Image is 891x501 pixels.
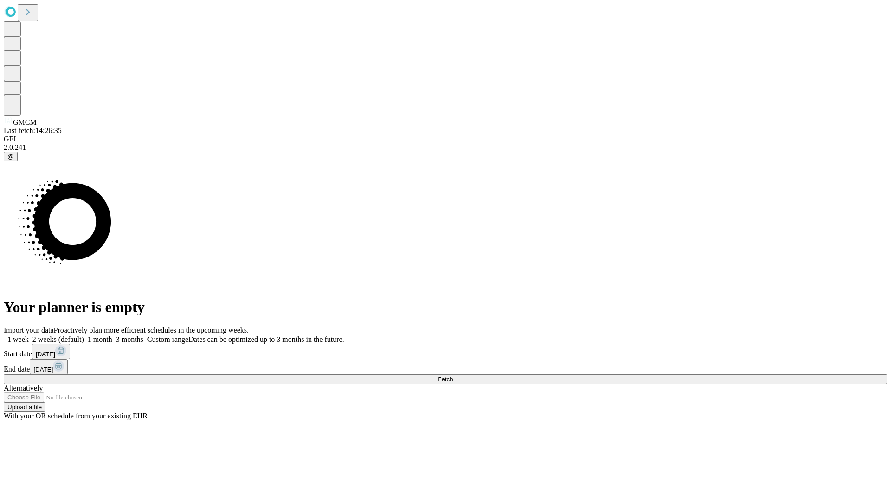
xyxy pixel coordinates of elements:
[36,351,55,358] span: [DATE]
[30,359,68,374] button: [DATE]
[4,402,45,412] button: Upload a file
[4,344,887,359] div: Start date
[438,376,453,383] span: Fetch
[4,152,18,161] button: @
[4,326,54,334] span: Import your data
[188,335,344,343] span: Dates can be optimized up to 3 months in the future.
[4,143,887,152] div: 2.0.241
[88,335,112,343] span: 1 month
[116,335,143,343] span: 3 months
[32,344,70,359] button: [DATE]
[7,335,29,343] span: 1 week
[33,366,53,373] span: [DATE]
[7,153,14,160] span: @
[4,384,43,392] span: Alternatively
[4,127,62,135] span: Last fetch: 14:26:35
[4,412,148,420] span: With your OR schedule from your existing EHR
[147,335,188,343] span: Custom range
[4,299,887,316] h1: Your planner is empty
[4,135,887,143] div: GEI
[4,359,887,374] div: End date
[13,118,37,126] span: GMCM
[32,335,84,343] span: 2 weeks (default)
[4,374,887,384] button: Fetch
[54,326,249,334] span: Proactively plan more efficient schedules in the upcoming weeks.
